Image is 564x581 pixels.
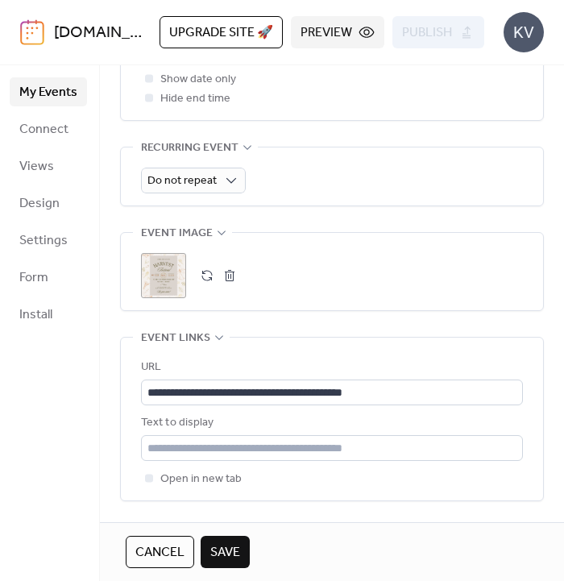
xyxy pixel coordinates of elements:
[291,16,384,48] button: Preview
[10,300,87,329] a: Install
[160,16,283,48] button: Upgrade site 🚀
[135,543,185,562] span: Cancel
[141,358,520,377] div: URL
[19,268,48,288] span: Form
[19,194,60,214] span: Design
[147,170,217,192] span: Do not repeat
[160,89,230,109] span: Hide end time
[10,151,87,181] a: Views
[19,83,77,102] span: My Events
[10,114,87,143] a: Connect
[10,189,87,218] a: Design
[141,413,520,433] div: Text to display
[10,263,87,292] a: Form
[169,23,273,43] span: Upgrade site 🚀
[126,536,194,568] button: Cancel
[141,253,186,298] div: ;
[160,470,242,489] span: Open in new tab
[54,18,178,48] a: [DOMAIN_NAME]
[141,519,208,538] span: Categories
[210,543,240,562] span: Save
[504,12,544,52] div: KV
[20,19,44,45] img: logo
[19,120,68,139] span: Connect
[19,157,54,176] span: Views
[19,305,52,325] span: Install
[141,329,210,348] span: Event links
[10,226,87,255] a: Settings
[19,231,68,251] span: Settings
[301,23,352,43] span: Preview
[10,77,87,106] a: My Events
[201,536,250,568] button: Save
[141,224,213,243] span: Event image
[160,70,236,89] span: Show date only
[141,139,238,158] span: Recurring event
